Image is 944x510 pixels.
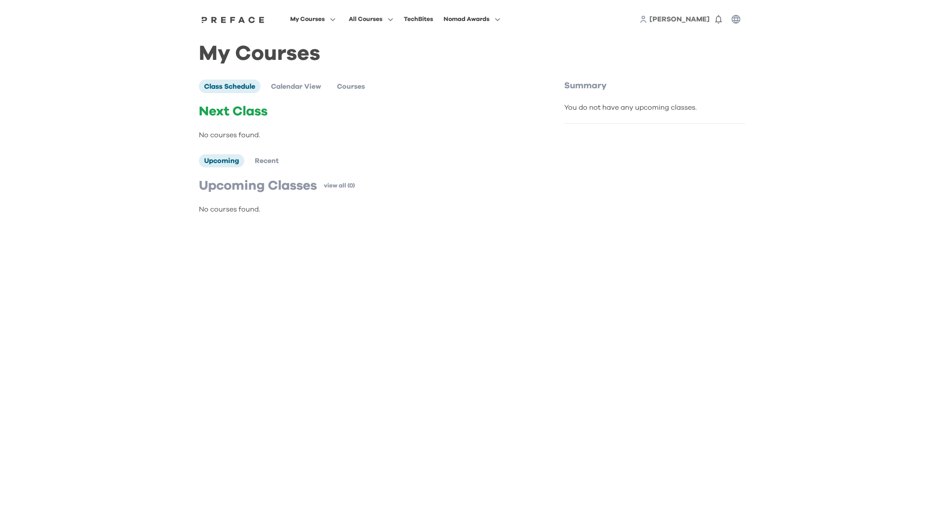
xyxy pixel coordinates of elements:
span: Calendar View [271,83,321,90]
button: All Courses [346,14,396,25]
span: Nomad Awards [444,14,489,24]
span: Recent [255,157,279,164]
a: [PERSON_NAME] [649,14,710,24]
button: My Courses [288,14,338,25]
h1: My Courses [199,49,745,59]
div: You do not have any upcoming classes. [564,102,745,113]
p: Next Class [199,104,528,119]
p: No courses found. [199,204,528,215]
span: Class Schedule [204,83,255,90]
p: No courses found. [199,130,528,140]
span: Upcoming [204,157,239,164]
div: TechBites [404,14,433,24]
span: My Courses [290,14,325,24]
span: Courses [337,83,365,90]
img: Preface Logo [199,16,267,23]
a: view all (0) [324,181,355,190]
span: All Courses [349,14,382,24]
span: [PERSON_NAME] [649,16,710,23]
p: Summary [564,80,745,92]
button: Nomad Awards [441,14,503,25]
p: Upcoming Classes [199,178,317,194]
